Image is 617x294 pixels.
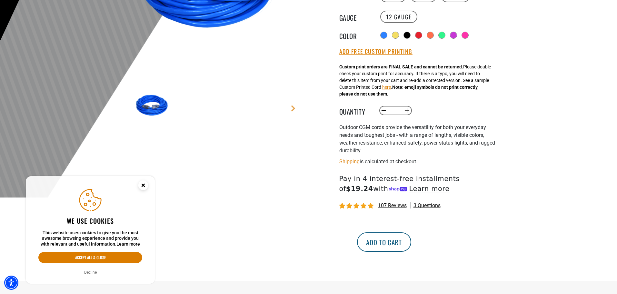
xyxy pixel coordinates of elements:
div: is calculated at checkout. [339,157,497,166]
a: Shipping [339,158,360,165]
button: Accept all & close [38,252,142,263]
span: 3 questions [413,202,441,209]
img: Blue [134,87,172,125]
button: Close this option [132,176,155,196]
div: Please double check your custom print for accuracy. If there is a typo, you will need to delete t... [339,64,491,97]
label: 12 Gauge [380,11,417,23]
strong: Note: emoji symbols do not print correctly, please do not use them. [339,85,478,96]
h2: We use cookies [38,217,142,225]
p: This website uses cookies to give you the most awesome browsing experience and provide you with r... [38,230,142,247]
a: This website uses cookies to give you the most awesome browsing experience and provide you with r... [116,241,140,247]
span: Outdoor CGM cords provide the versatility for both your everyday needs and toughest jobs - with a... [339,124,495,154]
strong: Custom print orders are FINAL SALE and cannot be returned. [339,64,463,69]
label: Quantity [339,106,372,115]
button: Decline [82,269,99,276]
button: Add Free Custom Printing [339,48,413,55]
button: here [382,84,391,91]
span: 107 reviews [378,202,407,208]
a: Next [290,105,296,112]
button: Add to cart [357,232,411,252]
aside: Cookie Consent [26,176,155,284]
legend: Color [339,31,372,39]
legend: Gauge [339,13,372,21]
span: 4.81 stars [339,203,375,209]
div: Accessibility Menu [4,276,18,290]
